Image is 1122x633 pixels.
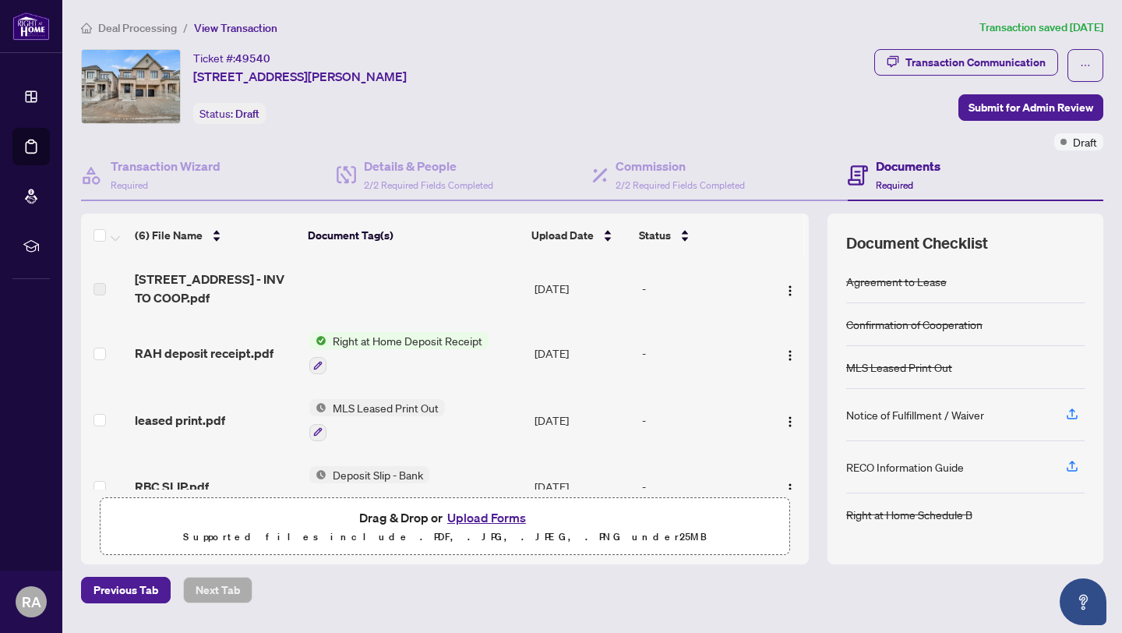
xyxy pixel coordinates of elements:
span: 49540 [235,51,270,65]
span: Upload Date [531,227,594,244]
div: - [642,412,764,429]
span: [STREET_ADDRESS][PERSON_NAME] [193,67,407,86]
th: (6) File Name [129,214,302,257]
div: - [642,478,764,495]
img: Logo [784,483,796,495]
p: Supported files include .PDF, .JPG, .JPEG, .PNG under 25 MB [110,528,780,546]
img: logo [12,12,50,41]
span: 2/2 Required Fields Completed [616,179,745,191]
th: Status [633,214,767,257]
span: leased print.pdf [135,411,225,430]
button: Open asap [1060,578,1106,625]
td: [DATE] [528,257,636,320]
article: Transaction saved [DATE] [979,19,1103,37]
button: Logo [778,276,803,301]
span: (6) File Name [135,227,203,244]
td: [DATE] [528,320,636,387]
img: Logo [784,416,796,428]
img: Logo [784,349,796,362]
button: Upload Forms [443,507,531,528]
button: Next Tab [183,577,252,603]
div: Status: [193,103,266,124]
span: Draft [1073,133,1097,150]
button: Status IconRight at Home Deposit Receipt [309,332,489,374]
span: 2/2 Required Fields Completed [364,179,493,191]
span: Previous Tab [93,578,158,603]
div: MLS Leased Print Out [846,359,952,376]
span: View Transaction [194,21,277,35]
button: Logo [778,408,803,433]
th: Upload Date [525,214,632,257]
span: Right at Home Deposit Receipt [326,332,489,349]
button: Transaction Communication [874,49,1058,76]
div: - [642,345,764,362]
span: RAH deposit receipt.pdf [135,344,273,362]
img: Status Icon [309,332,326,349]
button: Logo [778,341,803,366]
span: home [81,23,92,34]
span: Document Checklist [846,232,988,254]
span: Deal Processing [98,21,177,35]
button: Logo [778,474,803,499]
span: [STREET_ADDRESS] - INV TO COOP.pdf [135,270,297,307]
span: Status [639,227,671,244]
span: Deposit Slip - Bank [326,466,429,483]
div: Notice of Fulfillment / Waiver [846,406,984,423]
span: MLS Leased Print Out [326,399,445,416]
button: Submit for Admin Review [958,94,1103,121]
span: Drag & Drop orUpload FormsSupported files include .PDF, .JPG, .JPEG, .PNG under25MB [101,498,789,556]
div: RECO Information Guide [846,458,964,476]
div: Right at Home Schedule B [846,506,972,523]
div: Agreement to Lease [846,273,947,290]
img: Status Icon [309,399,326,416]
button: Status IconMLS Leased Print Out [309,399,445,441]
div: Ticket #: [193,49,270,67]
span: Required [876,179,913,191]
h4: Details & People [364,157,493,175]
h4: Transaction Wizard [111,157,221,175]
span: RBC SLIP.pdf [135,477,209,496]
th: Document Tag(s) [302,214,525,257]
td: [DATE] [528,454,636,521]
span: Draft [235,107,259,121]
img: Logo [784,285,796,297]
li: / [183,19,188,37]
span: Drag & Drop or [359,507,531,528]
span: Submit for Admin Review [969,95,1093,120]
div: - [642,280,764,297]
span: ellipsis [1080,60,1091,71]
div: Transaction Communication [905,50,1046,75]
button: Previous Tab [81,577,171,603]
img: IMG-W12348937_1.jpg [82,50,180,123]
button: Status IconDeposit Slip - Bank [309,466,429,508]
span: Required [111,179,148,191]
h4: Commission [616,157,745,175]
td: [DATE] [528,387,636,454]
span: RA [22,591,41,613]
div: Confirmation of Cooperation [846,316,983,333]
img: Status Icon [309,466,326,483]
h4: Documents [876,157,940,175]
